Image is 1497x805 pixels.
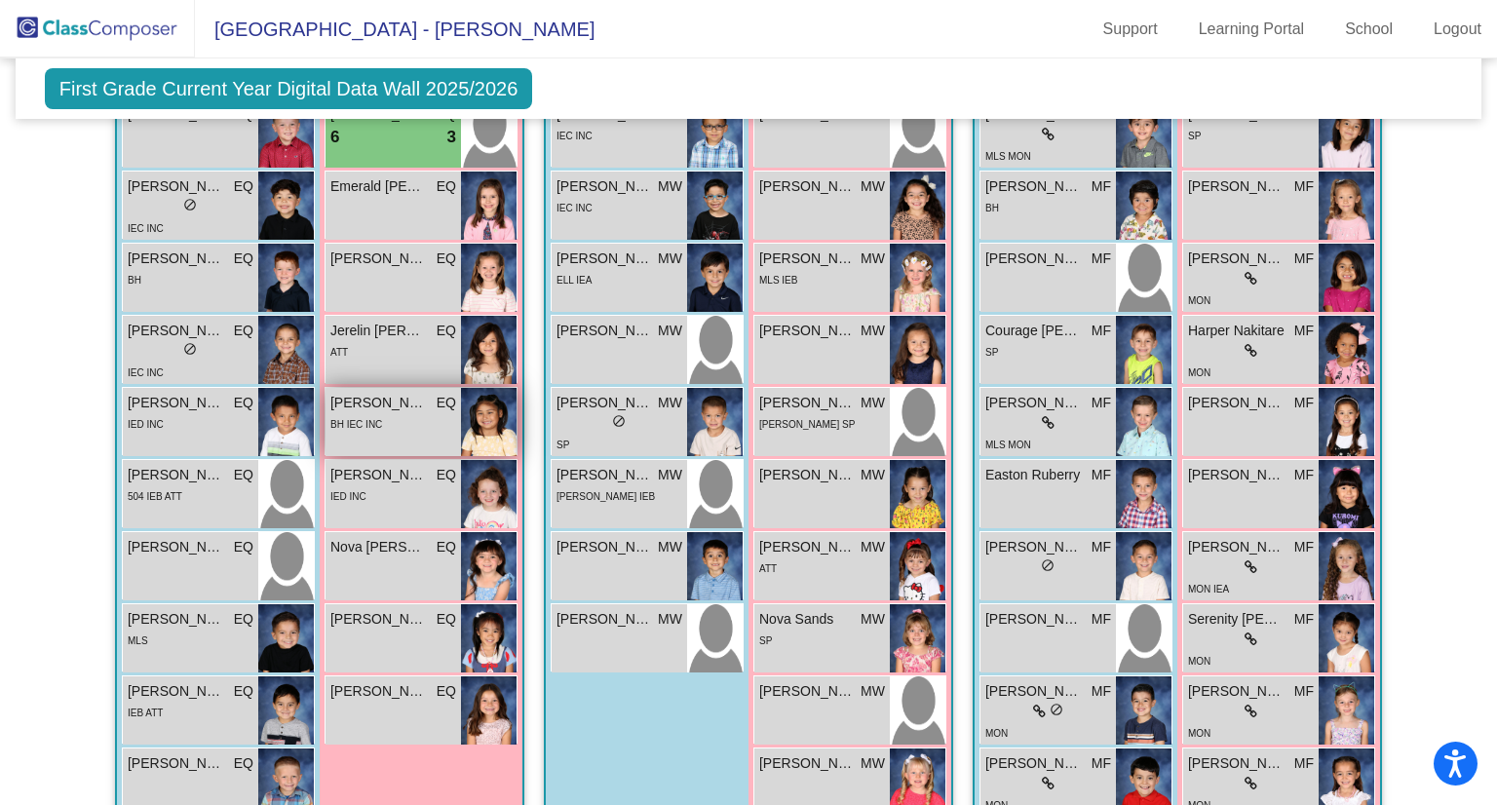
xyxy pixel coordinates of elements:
[985,440,1031,450] span: MLS MON
[557,321,654,341] span: [PERSON_NAME]
[234,393,253,413] span: EQ
[557,440,569,450] span: SP
[330,465,428,485] span: [PERSON_NAME]
[1294,681,1314,702] span: MF
[1294,609,1314,630] span: MF
[861,609,885,630] span: MW
[1088,14,1173,45] a: Support
[1294,321,1314,341] span: MF
[128,609,225,630] span: [PERSON_NAME]
[1188,465,1286,485] span: [PERSON_NAME]
[759,609,857,630] span: Nova Sands
[234,609,253,630] span: EQ
[1188,367,1210,378] span: MON
[985,753,1083,774] span: [PERSON_NAME]
[658,465,682,485] span: MW
[128,393,225,413] span: [PERSON_NAME]
[330,347,348,358] span: ATT
[1092,321,1111,341] span: MF
[1188,131,1201,141] span: SP
[437,393,456,413] span: EQ
[128,681,225,702] span: [PERSON_NAME]
[183,198,197,211] span: do_not_disturb_alt
[557,609,654,630] span: [PERSON_NAME]
[557,131,593,141] span: IEC INC
[759,537,857,557] span: [PERSON_NAME]
[1188,537,1286,557] span: [PERSON_NAME]
[330,321,428,341] span: Jerelin [PERSON_NAME]
[759,419,855,430] span: [PERSON_NAME] SP
[1050,703,1063,716] span: do_not_disturb_alt
[759,635,772,646] span: SP
[234,465,253,485] span: EQ
[557,176,654,197] span: [PERSON_NAME]
[759,465,857,485] span: [PERSON_NAME]
[128,635,148,646] span: MLS
[861,465,885,485] span: MW
[437,681,456,702] span: EQ
[1294,393,1314,413] span: MF
[861,249,885,269] span: MW
[759,321,857,341] span: [PERSON_NAME]
[557,275,592,286] span: ELL IEA
[234,176,253,197] span: EQ
[1294,753,1314,774] span: MF
[985,537,1083,557] span: [PERSON_NAME]
[1188,321,1286,341] span: Harper Nakitare
[985,151,1031,162] span: MLS MON
[861,537,885,557] span: MW
[447,125,456,150] span: 3
[330,537,428,557] span: Nova [PERSON_NAME]
[658,249,682,269] span: MW
[183,342,197,356] span: do_not_disturb_alt
[1092,609,1111,630] span: MF
[1092,465,1111,485] span: MF
[128,465,225,485] span: [PERSON_NAME]
[985,321,1083,341] span: Courage [PERSON_NAME]
[1092,753,1111,774] span: MF
[330,419,382,430] span: BH IEC INC
[1329,14,1408,45] a: School
[128,176,225,197] span: [PERSON_NAME]
[128,419,164,430] span: IED INC
[985,465,1083,485] span: Easton Ruberry
[612,414,626,428] span: do_not_disturb_alt
[557,393,654,413] span: [PERSON_NAME]
[128,708,164,718] span: IEB ATT
[1294,465,1314,485] span: MF
[985,728,1008,739] span: MON
[1092,537,1111,557] span: MF
[437,176,456,197] span: EQ
[128,321,225,341] span: [PERSON_NAME]
[861,393,885,413] span: MW
[759,176,857,197] span: [PERSON_NAME]
[557,491,655,502] span: [PERSON_NAME] IEB
[330,249,428,269] span: [PERSON_NAME]
[985,249,1083,269] span: [PERSON_NAME]
[759,753,857,774] span: [PERSON_NAME]
[861,321,885,341] span: MW
[557,203,593,213] span: IEC INC
[759,275,797,286] span: MLS IEB
[1092,176,1111,197] span: MF
[1188,656,1210,667] span: MON
[1188,681,1286,702] span: [PERSON_NAME]
[330,125,339,150] span: 6
[658,609,682,630] span: MW
[195,14,595,45] span: [GEOGRAPHIC_DATA] - [PERSON_NAME]
[557,537,654,557] span: [PERSON_NAME]
[1188,609,1286,630] span: Serenity [PERSON_NAME]
[1183,14,1321,45] a: Learning Portal
[1092,681,1111,702] span: MF
[437,465,456,485] span: EQ
[330,393,428,413] span: [PERSON_NAME]
[658,537,682,557] span: MW
[330,491,366,502] span: IED INC
[1188,393,1286,413] span: [PERSON_NAME]
[45,68,533,109] span: First Grade Current Year Digital Data Wall 2025/2026
[437,609,456,630] span: EQ
[128,367,164,378] span: IEC INC
[330,681,428,702] span: [PERSON_NAME] Speedy
[985,609,1083,630] span: [PERSON_NAME]
[985,347,998,358] span: SP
